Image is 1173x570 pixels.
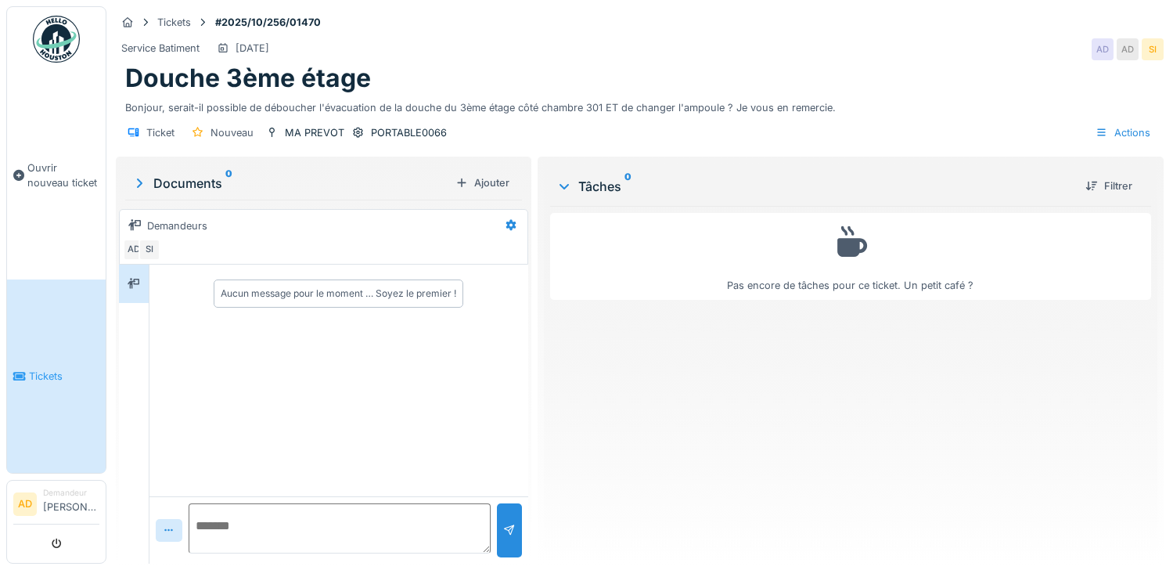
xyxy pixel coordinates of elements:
[1079,175,1139,197] div: Filtrer
[221,287,456,301] div: Aucun message pour le moment … Soyez le premier !
[121,41,200,56] div: Service Batiment
[125,94,1154,115] div: Bonjour, serait-il possible de déboucher l'évacuation de la douche du 3ème étage côté chambre 301...
[13,487,99,525] a: AD Demandeur[PERSON_NAME]
[7,71,106,280] a: Ouvrir nouveau ticket
[125,63,371,93] h1: Douche 3ème étage
[209,15,327,30] strong: #2025/10/256/01470
[33,16,80,63] img: Badge_color-CXgf-gQk.svg
[556,177,1073,196] div: Tâches
[123,239,145,261] div: AD
[1092,38,1114,60] div: AD
[43,487,99,521] li: [PERSON_NAME]
[43,487,99,499] div: Demandeur
[139,239,160,261] div: SI
[449,172,516,193] div: Ajouter
[29,369,99,384] span: Tickets
[210,125,254,140] div: Nouveau
[225,174,232,193] sup: 0
[371,125,447,140] div: PORTABLE0066
[624,177,631,196] sup: 0
[27,161,99,190] span: Ouvrir nouveau ticket
[157,15,191,30] div: Tickets
[7,280,106,473] a: Tickets
[1117,38,1139,60] div: AD
[236,41,269,56] div: [DATE]
[131,174,449,193] div: Documents
[1142,38,1164,60] div: SI
[285,125,344,140] div: MA PREVOT
[1088,121,1157,144] div: Actions
[560,220,1141,293] div: Pas encore de tâches pour ce ticket. Un petit café ?
[13,492,37,516] li: AD
[146,125,175,140] div: Ticket
[147,218,207,233] div: Demandeurs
